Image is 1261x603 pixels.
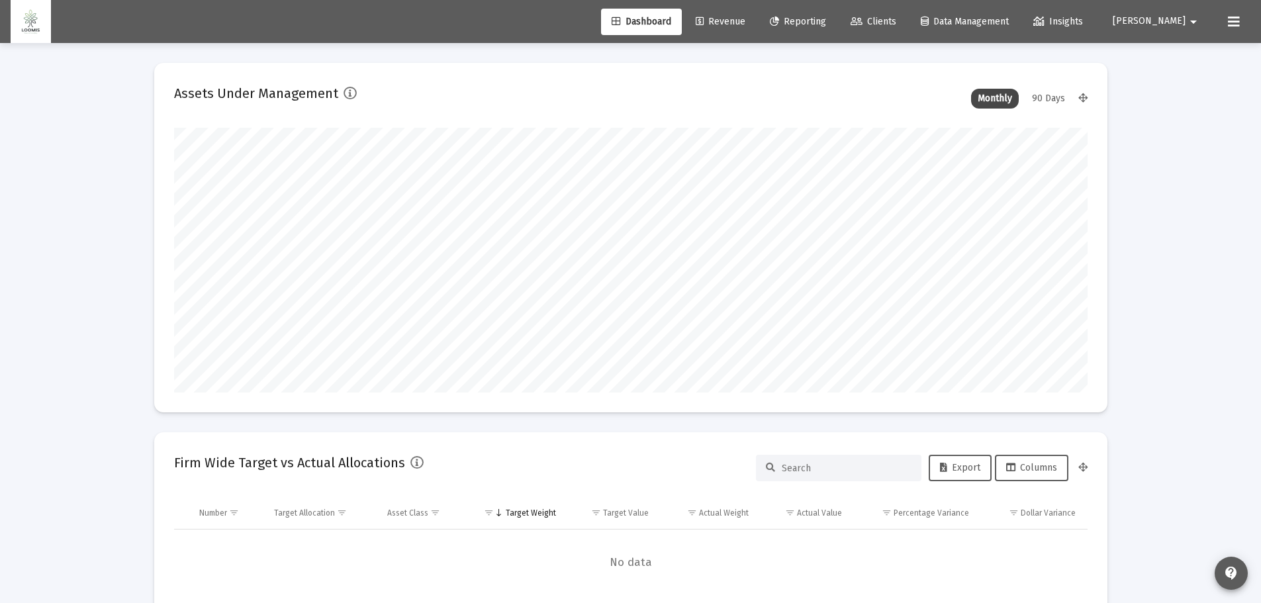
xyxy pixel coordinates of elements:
a: Dashboard [601,9,682,35]
img: Dashboard [21,9,41,35]
input: Search [782,463,911,474]
h2: Assets Under Management [174,83,338,104]
td: Column Number [190,497,265,529]
button: Export [929,455,992,481]
button: [PERSON_NAME] [1097,8,1217,34]
a: Insights [1023,9,1094,35]
span: Data Management [921,16,1009,27]
span: [PERSON_NAME] [1113,16,1186,27]
td: Column Percentage Variance [851,497,978,529]
td: Column Asset Class [378,497,466,529]
span: Dashboard [612,16,671,27]
td: Column Target Value [565,497,659,529]
div: Target Weight [506,508,556,518]
a: Reporting [759,9,837,35]
span: Show filter options for column 'Dollar Variance' [1009,508,1019,518]
td: Column Target Weight [466,497,565,529]
a: Clients [840,9,907,35]
td: Column Actual Weight [658,497,757,529]
div: Data grid [174,497,1088,596]
a: Data Management [910,9,1019,35]
span: Show filter options for column 'Asset Class' [430,508,440,518]
span: Revenue [696,16,745,27]
td: Column Dollar Variance [978,497,1087,529]
span: Show filter options for column 'Target Allocation' [337,508,347,518]
button: Columns [995,455,1068,481]
td: Column Actual Value [758,497,851,529]
div: Percentage Variance [894,508,969,518]
td: Column Target Allocation [265,497,378,529]
mat-icon: arrow_drop_down [1186,9,1201,35]
div: Actual Value [797,508,842,518]
div: 90 Days [1025,89,1072,109]
mat-icon: contact_support [1223,565,1239,581]
span: No data [174,555,1088,570]
span: Export [940,462,980,473]
div: Monthly [971,89,1019,109]
span: Insights [1033,16,1083,27]
span: Columns [1006,462,1057,473]
span: Show filter options for column 'Number' [229,508,239,518]
span: Show filter options for column 'Target Value' [591,508,601,518]
span: Clients [851,16,896,27]
a: Revenue [685,9,756,35]
div: Dollar Variance [1021,508,1076,518]
div: Actual Weight [699,508,749,518]
span: Show filter options for column 'Actual Weight' [687,508,697,518]
div: Target Allocation [274,508,335,518]
div: Target Value [603,508,649,518]
div: Asset Class [387,508,428,518]
span: Reporting [770,16,826,27]
span: Show filter options for column 'Target Weight' [484,508,494,518]
div: Number [199,508,227,518]
span: Show filter options for column 'Actual Value' [785,508,795,518]
span: Show filter options for column 'Percentage Variance' [882,508,892,518]
h2: Firm Wide Target vs Actual Allocations [174,452,405,473]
